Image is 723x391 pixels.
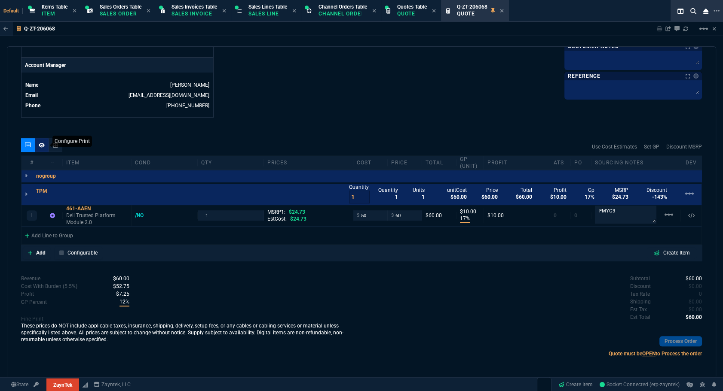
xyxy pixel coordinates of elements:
nx-icon: Close Tab [372,8,376,15]
div: /NO [135,212,152,219]
div: cond [132,159,198,166]
span: $24.73 [290,216,306,222]
a: [PERSON_NAME] [170,82,209,88]
p: Dell Trusted Platform Module 2.0 [66,212,128,226]
span: Name [25,82,38,88]
p: Revenue [21,275,40,282]
div: Sourcing Notes [591,159,660,166]
p: Reference [568,73,600,79]
p: Account Manager [21,58,213,73]
p: spec.value [681,298,702,306]
p: 1 [30,212,33,219]
span: Email [25,92,38,98]
p: spec.value [108,290,129,298]
a: msbcCompanyName [91,381,133,388]
span: $ [391,212,394,219]
span: Phone [25,103,40,109]
p: Item [42,10,67,17]
span: Q-ZT-206068 [457,4,487,10]
p: undefined [630,275,650,282]
div: # [21,159,42,166]
div: prices [264,159,353,166]
span: With Burden (5.5%) [116,291,129,297]
a: Create Item [555,378,596,391]
p: Quote must be to Process the order [361,350,702,358]
nx-icon: Close Workbench [700,6,712,16]
p: spec.value [105,275,129,282]
div: PO [571,159,591,166]
p: With Burden (5.5%) [21,298,47,306]
span: Items Table [42,4,67,10]
span: Sales Orders Table [100,4,141,10]
p: nogroup [36,173,56,179]
a: Set GP [644,143,659,151]
nx-icon: Close Tab [222,8,226,15]
p: Quote [397,10,427,17]
span: Socket Connected (erp-zayntek) [600,382,680,388]
div: Profit [484,159,550,166]
div: $10.00 [487,212,546,219]
span: id [25,42,30,48]
p: spec.value [105,282,129,290]
p: Cost With Burden (5.5%) [21,282,77,290]
a: Create Item [647,247,697,258]
div: -- [42,159,63,166]
a: Use Cost Estimates [592,143,637,151]
p: spec.value [111,298,129,306]
a: API TOKEN [31,381,41,388]
span: Revenue [113,276,129,282]
nx-icon: Close Tab [73,8,77,15]
a: Discount MSRP [666,143,702,151]
p: Sales Invoice [172,10,214,17]
span: 0 [699,291,702,297]
span: 0 [574,212,577,218]
p: undefined [630,306,647,313]
span: Channel Orders Table [319,4,367,10]
p: Configurable [67,249,98,257]
div: ATS [550,159,571,166]
nx-icon: Split Panels [674,6,687,16]
nx-icon: Close Tab [432,8,436,15]
div: price [388,159,422,166]
p: Quote [457,10,487,17]
a: Global State [9,381,31,388]
span: 60 [686,314,702,320]
p: spec.value [681,282,702,290]
mat-icon: Example home icon [664,209,674,220]
p: Add [36,249,46,257]
span: 0 [554,212,557,218]
span: 0 [689,299,702,305]
p: Sales Line [248,10,287,17]
div: MSRP1: [267,209,349,215]
p: With Burden (5.5%) [21,290,34,298]
p: undefined [630,290,650,298]
nx-icon: Close Tab [292,8,296,15]
mat-icon: Example home icon [684,188,695,199]
p: These prices do NOT include applicable taxes, insurance, shipping, delivery, setup fees, or any c... [21,322,361,343]
span: Default [3,8,23,14]
a: (469) 476-5010 [166,103,209,109]
a: evpcJGV02tP_EdMwAAEV [600,381,680,388]
nx-icon: Item not found in Business Central. The quote is still valid. [50,212,55,218]
tr: undefined [25,91,210,100]
p: -- [36,194,52,201]
span: 60 [686,276,702,282]
span: OPEN [642,351,656,357]
div: qty [198,159,264,166]
div: EstCost: [267,215,349,222]
div: dev [681,159,702,166]
mat-icon: Example home icon [698,24,709,34]
nx-icon: Search [687,6,700,16]
p: TPM [36,188,47,194]
div: $60.00 [426,212,453,219]
p: spec.value [678,313,702,321]
p: Sales Order [100,10,141,17]
span: 0 [689,306,702,312]
nx-icon: Back to Table [3,26,8,32]
div: cost [353,159,388,166]
span: $24.73 [289,209,305,215]
nx-icon: Open New Tab [714,7,720,15]
span: Sales Lines Table [248,4,287,10]
span: With Burden (5.5%) [119,298,129,306]
p: undefined [630,282,651,290]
